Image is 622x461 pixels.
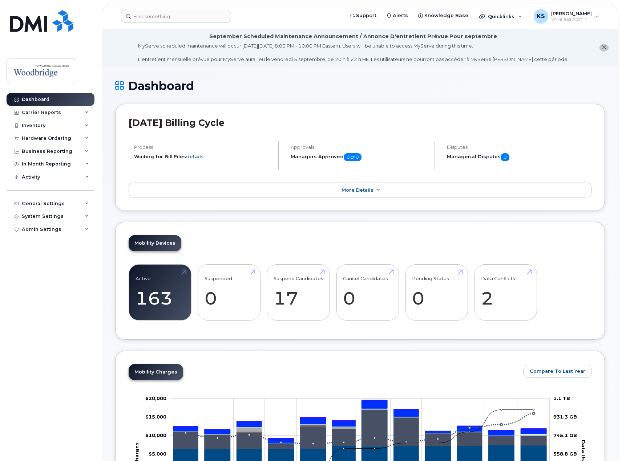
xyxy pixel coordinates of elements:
[134,153,272,160] li: Waiting for Bill Files
[530,368,585,375] span: Compare To Last Year
[145,432,166,438] tspan: $10,000
[149,451,166,457] g: $0
[343,269,392,317] a: Cancel Candidates 0
[173,410,547,449] g: Roaming
[524,365,591,378] button: Compare To Last Year
[136,269,185,317] a: Active 163
[599,44,609,52] button: close notification
[209,33,497,40] div: September Scheduled Maintenance Announcement / Annonce D'entretient Prévue Pour septembre
[553,432,577,438] tspan: 745.1 GB
[129,364,183,380] a: Mobility Charges
[145,414,166,420] tspan: $15,000
[129,235,181,251] a: Mobility Devices
[149,451,166,457] tspan: $5,000
[553,451,577,457] tspan: 558.8 GB
[138,42,569,63] div: MyServe scheduled maintenance will occur [DATE][DATE] 8:00 PM - 10:00 PM Eastern. Users will be u...
[145,395,166,401] g: $0
[274,269,323,317] a: Suspend Candidates 17
[412,269,461,317] a: Pending Status 0
[145,432,166,438] g: $0
[186,154,204,159] a: details
[553,395,570,401] tspan: 1.1 TB
[291,144,429,150] h4: Approvals
[447,153,591,161] h5: Managerial Disputes
[129,117,591,128] h2: [DATE] Billing Cycle
[501,153,509,161] span: 0
[134,144,272,150] h4: Process
[291,153,429,161] h5: Managers Approved
[481,269,530,317] a: Data Conflicts 2
[145,395,166,401] tspan: $20,000
[342,187,373,193] span: More Details
[553,414,577,420] tspan: 931.3 GB
[205,269,254,317] a: Suspended 0
[145,414,166,420] g: $0
[115,79,605,92] h1: Dashboard
[447,144,591,150] h4: Disputes
[344,153,362,161] span: 0 of 0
